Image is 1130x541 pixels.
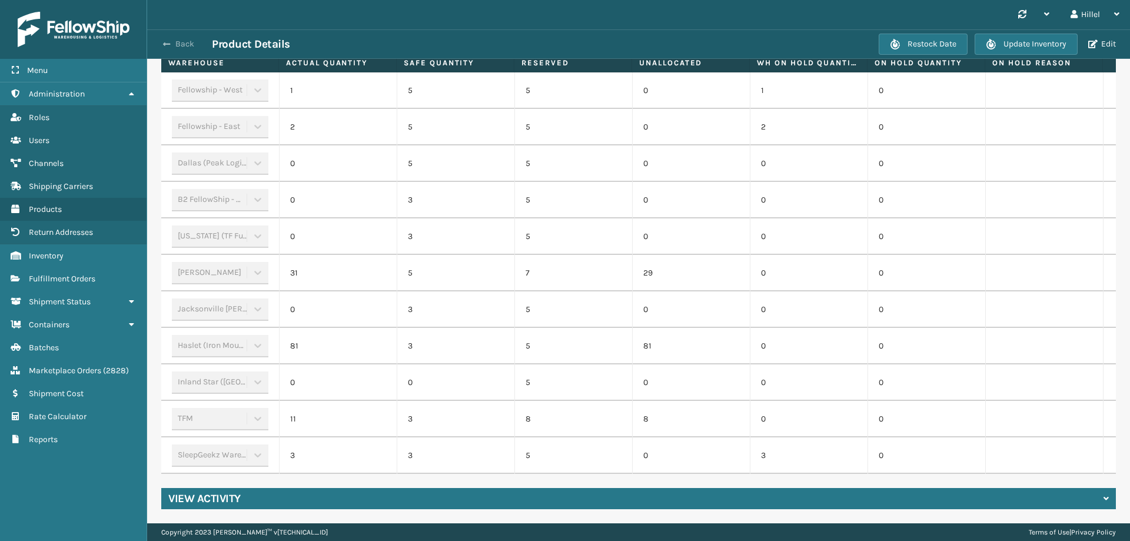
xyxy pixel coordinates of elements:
p: 5 [526,304,621,316]
button: Back [158,39,212,49]
td: 0 [632,437,750,474]
td: 0 [868,255,985,291]
div: | [1029,523,1116,541]
span: Channels [29,158,64,168]
td: 0 [750,182,868,218]
span: Roles [29,112,49,122]
td: 0 [632,109,750,145]
p: 5 [526,85,621,97]
span: Rate Calculator [29,411,87,421]
span: Shipping Carriers [29,181,93,191]
button: Update Inventory [975,34,1078,55]
td: 0 [868,291,985,328]
td: 3 [750,437,868,474]
p: 5 [526,450,621,462]
span: Fulfillment Orders [29,274,95,284]
td: 0 [868,328,985,364]
button: Restock Date [879,34,968,55]
td: 0 [750,145,868,182]
p: 5 [526,231,621,243]
h4: View Activity [168,492,241,506]
td: 3 [397,437,514,474]
td: 0 [632,291,750,328]
td: 5 [397,109,514,145]
h3: Product Details [212,37,290,51]
td: 3 [397,182,514,218]
td: 1 [750,72,868,109]
span: Batches [29,343,59,353]
td: 0 [279,218,397,255]
td: 0 [632,72,750,109]
td: 0 [868,145,985,182]
span: Return Addresses [29,227,93,237]
td: 0 [632,145,750,182]
td: 3 [397,291,514,328]
td: 5 [397,145,514,182]
td: 29 [632,255,750,291]
span: Shipment Cost [29,389,84,399]
label: Unallocated [639,58,742,68]
span: Users [29,135,49,145]
td: 0 [279,364,397,401]
span: Menu [27,65,48,75]
label: WH On hold quantity [757,58,860,68]
label: Actual Quantity [286,58,389,68]
img: logo [18,12,129,47]
td: 3 [397,401,514,437]
td: 0 [868,182,985,218]
td: 0 [397,364,514,401]
td: 5 [397,72,514,109]
td: 3 [397,218,514,255]
a: Terms of Use [1029,528,1069,536]
label: Safe Quantity [404,58,507,68]
td: 0 [868,437,985,474]
p: 5 [526,340,621,352]
td: 0 [750,291,868,328]
td: 1 [279,72,397,109]
span: Reports [29,434,58,444]
td: 0 [632,182,750,218]
td: 0 [279,291,397,328]
span: Products [29,204,62,214]
span: Administration [29,89,85,99]
td: 0 [868,401,985,437]
td: 8 [632,401,750,437]
span: Marketplace Orders [29,366,101,376]
a: Privacy Policy [1071,528,1116,536]
td: 31 [279,255,397,291]
td: 0 [750,255,868,291]
label: Warehouse [168,58,271,68]
td: 0 [750,364,868,401]
span: Inventory [29,251,64,261]
label: On Hold Quantity [875,58,978,68]
td: 0 [279,182,397,218]
td: 0 [632,364,750,401]
td: 0 [279,145,397,182]
td: 3 [397,328,514,364]
button: Edit [1085,39,1119,49]
td: 0 [750,401,868,437]
span: ( 2828 ) [103,366,129,376]
label: Reserved [521,58,624,68]
p: 5 [526,377,621,389]
td: 0 [868,218,985,255]
td: 11 [279,401,397,437]
td: 2 [750,109,868,145]
td: 0 [868,72,985,109]
p: 5 [526,158,621,170]
td: 81 [279,328,397,364]
span: Containers [29,320,69,330]
p: Copyright 2023 [PERSON_NAME]™ v [TECHNICAL_ID] [161,523,328,541]
td: 0 [868,364,985,401]
td: 2 [279,109,397,145]
td: 5 [397,255,514,291]
p: 5 [526,194,621,206]
td: 0 [750,328,868,364]
label: On Hold Reason [992,58,1095,68]
p: 7 [526,267,621,279]
td: 81 [632,328,750,364]
p: 5 [526,121,621,133]
span: Shipment Status [29,297,91,307]
td: 3 [279,437,397,474]
td: 0 [632,218,750,255]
